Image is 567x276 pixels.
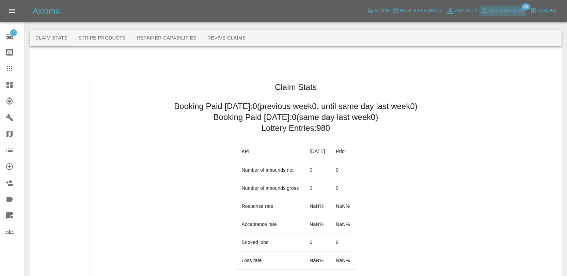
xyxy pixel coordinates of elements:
td: NaN % [330,215,355,233]
td: Acceptance rate [236,215,304,233]
h2: Booking Paid [DATE]: 0 (same day last week 0 ) [214,112,378,123]
td: Response rate [236,197,304,215]
button: Claim Stats [30,30,73,46]
button: Repairer Capabilities [131,30,202,46]
a: Admin [365,5,391,16]
th: [DATE] [304,142,330,161]
h1: Claim Stats [275,82,317,93]
h2: Lottery Entries: 980 [262,123,330,134]
button: Logout [529,5,559,16]
h5: Axioma [33,5,60,16]
span: Help & Feedback [400,7,442,15]
td: 0 [330,179,355,197]
td: NaN % [304,197,330,215]
span: Account [455,7,478,15]
th: Prior [330,142,355,161]
span: 2 [10,29,17,36]
td: NaN % [304,251,330,270]
td: Loss rate [236,251,304,270]
td: 0 [304,161,330,179]
td: 0 [304,233,330,251]
button: Stripe Products [73,30,131,46]
td: 0 [330,161,355,179]
span: 45 [521,3,530,10]
td: Number of inbounds gross [236,179,304,197]
a: Account [444,5,479,16]
td: 0 [304,179,330,197]
button: Help & Feedback [391,5,444,16]
td: Booked jobs [236,233,304,251]
td: NaN % [330,197,355,215]
td: Number of inbounds net [236,161,304,179]
span: Logout [538,7,557,15]
td: NaN % [304,215,330,233]
td: NaN % [330,251,355,270]
span: Admin [374,7,389,15]
span: Notifications [489,7,524,15]
button: Open drawer [4,3,20,19]
button: Notifications [479,5,526,16]
th: KPI [236,142,304,161]
button: Revive Claims [202,30,251,46]
h2: Booking Paid [DATE]: 0 (previous week 0 , until same day last week 0 ) [174,101,418,112]
td: 0 [330,233,355,251]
